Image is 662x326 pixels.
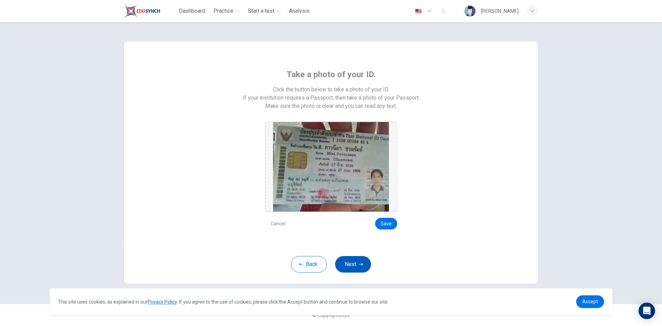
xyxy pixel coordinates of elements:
button: Cancel [265,218,291,230]
span: Start a test [248,7,274,15]
button: Back [291,256,327,273]
span: Make sure the photo is clear and you can read any text. [265,102,397,110]
button: Start a test [245,5,283,17]
span: Accept [582,299,598,304]
span: Take a photo of your ID. [287,69,376,80]
span: Analysis [289,7,310,15]
span: This site uses cookies, as explained in our . If you agree to the use of cookies, please click th... [58,299,389,305]
span: Dashboard [179,7,205,15]
span: Click the button below to take a photo of your ID. If your institution requires a Passport, then ... [243,85,420,102]
img: Train Test logo [124,4,160,18]
span: Practice [213,7,233,15]
button: Save [375,218,397,230]
img: Profile picture [464,6,475,17]
div: cookieconsent [50,288,612,315]
button: Analysis [286,5,312,17]
a: Train Test logo [124,4,176,18]
div: Open Intercom Messenger [639,303,655,319]
img: preview screemshot [273,122,389,212]
img: en [414,9,423,14]
a: dismiss cookie message [576,295,604,308]
button: Dashboard [176,5,208,17]
span: © Copyright 2025 [312,313,350,318]
div: [PERSON_NAME] [481,7,519,15]
a: Privacy Policy [148,299,177,305]
button: Practice [211,5,242,17]
button: Next [335,256,371,273]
